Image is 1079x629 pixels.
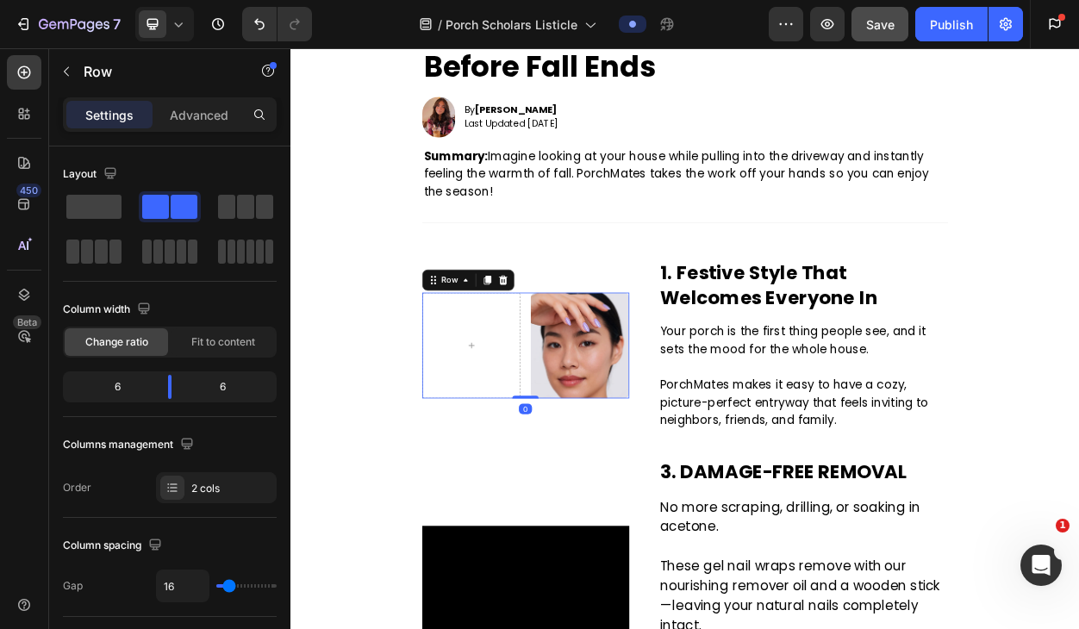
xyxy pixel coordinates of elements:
[113,14,121,34] p: 7
[7,7,128,41] button: 7
[299,466,316,480] div: 0
[63,534,165,557] div: Column spacing
[157,570,209,601] input: Auto
[66,375,154,399] div: 6
[484,429,860,499] p: PorchMates makes it easy to have a cozy, picture-perfect entryway that feels inviting to neighbor...
[290,48,1079,629] iframe: Design area
[85,334,148,350] span: Change ratio
[315,321,443,459] img: gempages_582740829794206681-6a65caec-d4f9-4d82-a324-9bd19d6642ad.webp
[174,130,259,152] strong: Summary:
[242,7,312,41] div: Undo/Redo
[484,280,860,343] p: 1. Festive Style That Welcomes Everyone In
[85,106,134,124] p: Settings
[191,481,272,496] div: 2 cols
[194,296,222,312] div: Row
[446,16,577,34] span: Porch Scholars Listicle
[185,375,273,399] div: 6
[63,298,154,321] div: Column width
[174,129,860,199] p: Imagine looking at your house while pulling into the driveway and instantly feeling the warmth of...
[438,16,442,34] span: /
[63,163,121,186] div: Layout
[930,16,973,34] div: Publish
[13,315,41,329] div: Beta
[63,480,91,495] div: Order
[851,7,908,41] button: Save
[63,578,83,594] div: Gap
[84,61,230,82] p: Row
[170,106,228,124] p: Advanced
[191,334,255,350] span: Fit to content
[1056,519,1070,532] span: 1
[915,7,988,41] button: Publish
[866,17,895,32] span: Save
[63,433,197,457] div: Columns management
[484,359,860,406] p: Your porch is the first thing people see, and it sets the mood for the whole house.
[1020,545,1062,586] iframe: Intercom live chat
[484,541,860,572] p: 3. DAMAGE-FREE REMOVAL
[16,184,41,197] div: 450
